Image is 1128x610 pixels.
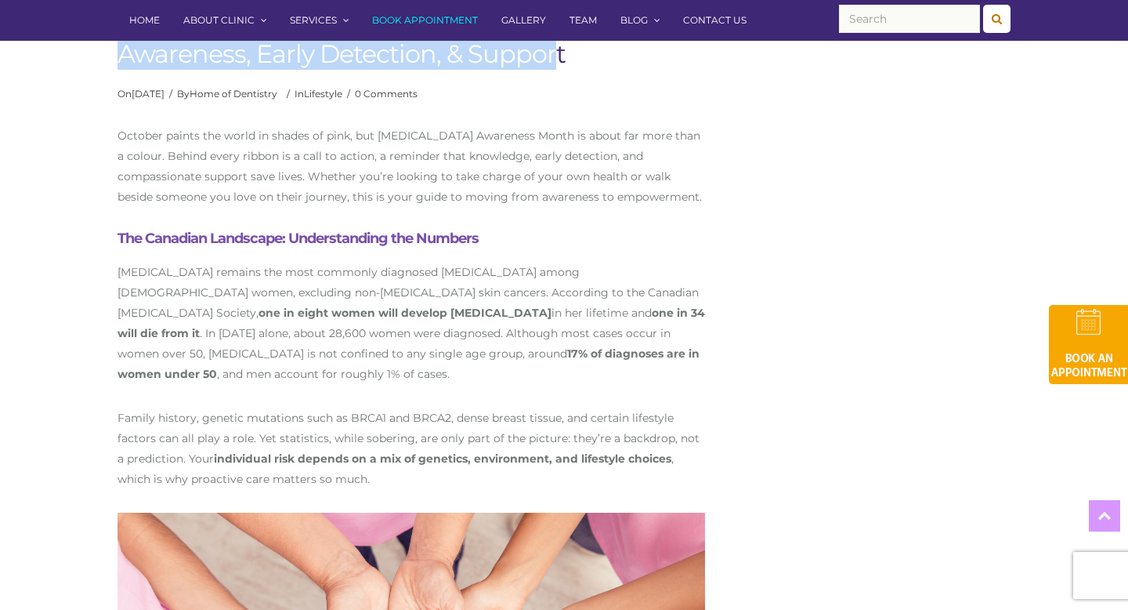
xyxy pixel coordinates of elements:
strong: 17% of diagnoses are in women under 50 [117,347,700,381]
strong: individual risk depends on a mix of genetics, environment, and lifestyle choices [214,452,671,466]
a: Home of Dentistry [190,88,277,100]
a: Top [1089,500,1120,532]
span: By / [177,88,290,100]
a: 0 Comments [355,88,418,100]
p: October paints the world in shades of pink, but [MEDICAL_DATA] Awareness Month is about far more ... [117,125,705,207]
span: In / [295,88,350,100]
p: Family history, genetic mutations such as BRCA1 and BRCA2, dense breast tissue, and certain lifes... [117,408,705,489]
img: book-an-appointment-hod-gld.png [1049,305,1128,384]
a: Lifestyle [304,88,342,100]
p: [MEDICAL_DATA] remains the most commonly diagnosed [MEDICAL_DATA] among [DEMOGRAPHIC_DATA] women,... [117,262,705,384]
a: [DATE] [132,88,164,100]
input: Search [839,5,980,33]
strong: one in eight women will develop [MEDICAL_DATA] [258,306,551,320]
strong: The Canadian Landscape: Understanding the Numbers [117,230,479,247]
span: On / [117,88,172,100]
strong: one in 34 will die from it [117,306,705,340]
